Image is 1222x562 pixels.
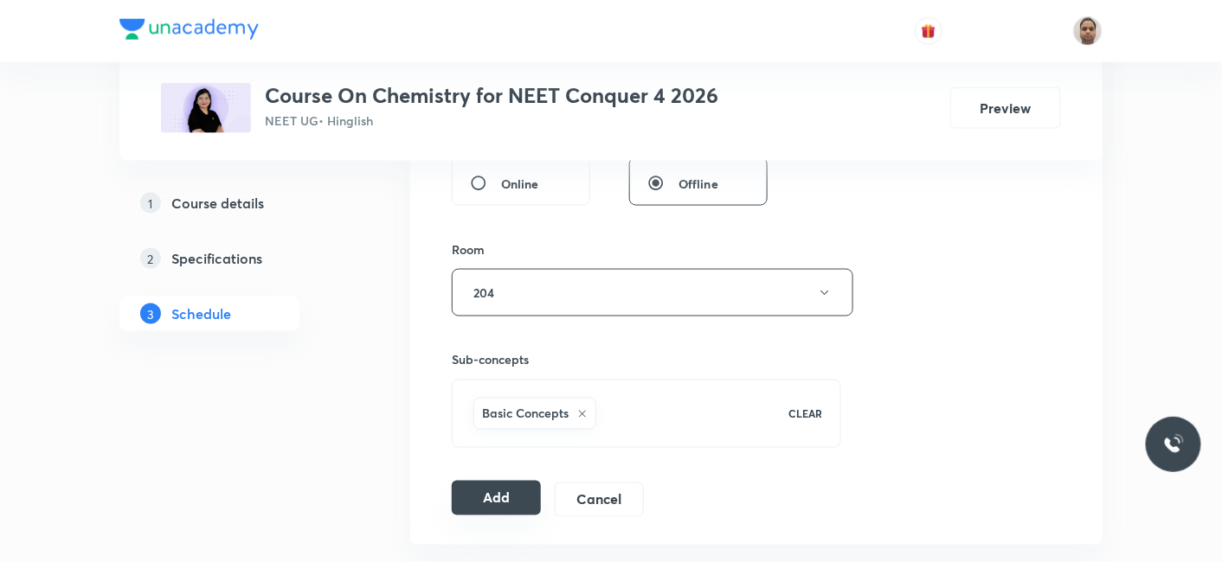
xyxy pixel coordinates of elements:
[1073,16,1103,46] img: Shekhar Banerjee
[501,175,539,193] span: Online
[140,303,161,324] p: 3
[452,240,485,259] h6: Room
[555,482,644,517] button: Cancel
[950,87,1061,129] button: Preview
[171,248,262,269] h5: Specifications
[140,193,161,214] p: 1
[119,241,355,276] a: 2Specifications
[265,83,718,108] h3: Course On Chemistry for NEET Conquer 4 2026
[921,23,936,39] img: avatar
[915,17,942,45] button: avatar
[265,112,718,130] p: NEET UG • Hinglish
[482,405,569,423] h6: Basic Concepts
[119,186,355,220] a: 1Course details
[119,19,259,40] img: Company Logo
[119,19,259,44] a: Company Logo
[1163,434,1184,455] img: ttu
[161,83,251,133] img: EE67A7B4-A68C-4A22-BD85-CDC5B4BF9976_plus.png
[789,406,823,422] p: CLEAR
[679,175,718,193] span: Offline
[452,351,841,369] h6: Sub-concepts
[171,303,231,324] h5: Schedule
[452,481,541,515] button: Add
[452,269,853,316] button: 204
[140,248,161,269] p: 2
[171,193,264,214] h5: Course details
